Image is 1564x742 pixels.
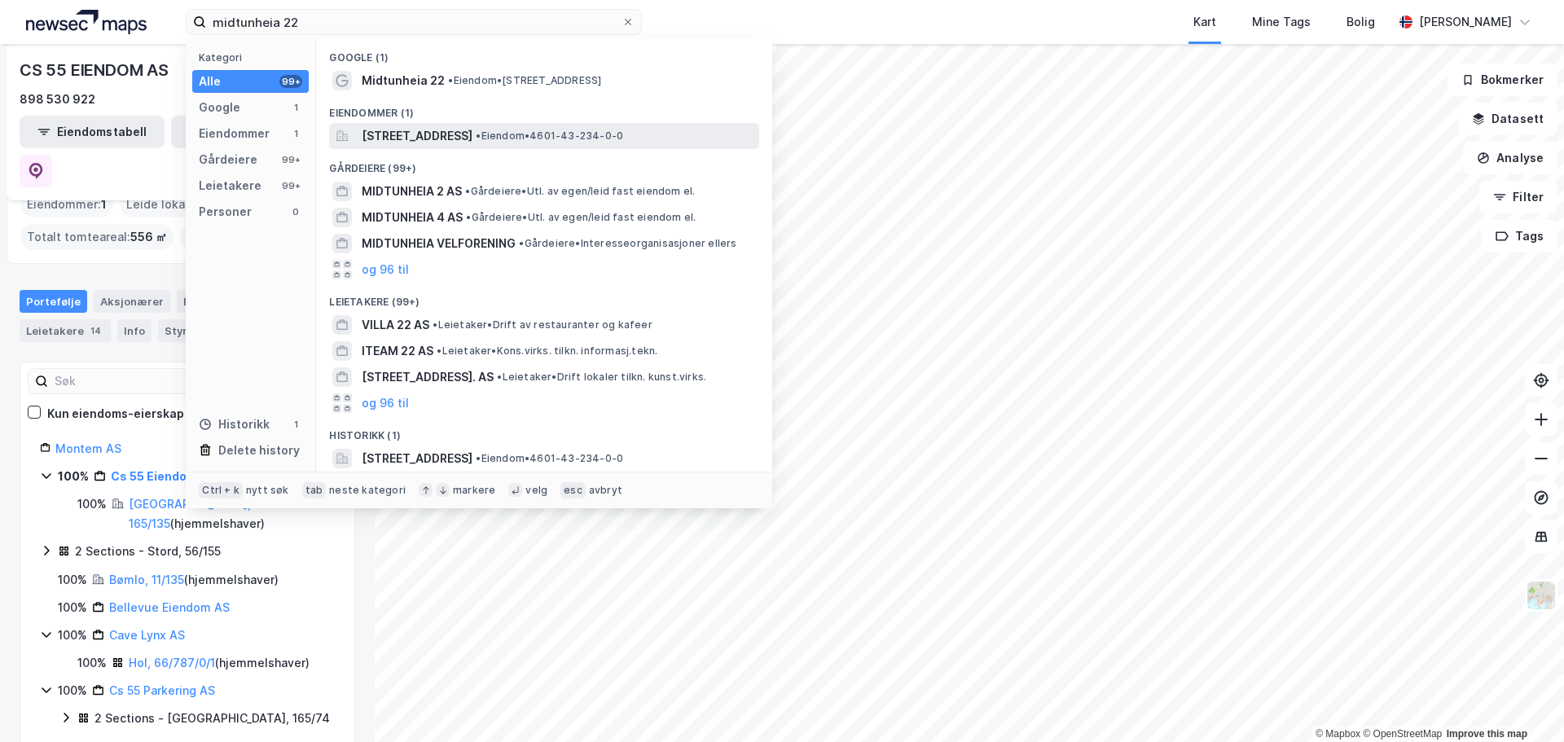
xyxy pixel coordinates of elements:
[519,237,524,249] span: •
[279,153,302,166] div: 99+
[476,130,623,143] span: Eiendom • 4601-43-234-0-0
[1447,728,1527,740] a: Improve this map
[466,211,696,224] span: Gårdeiere • Utl. av egen/leid fast eiendom el.
[1483,664,1564,742] div: Kontrollprogram for chat
[465,185,470,197] span: •
[362,71,445,90] span: Midtunheia 22
[316,149,772,178] div: Gårdeiere (99+)
[218,441,300,460] div: Delete history
[1419,12,1512,32] div: [PERSON_NAME]
[316,283,772,312] div: Leietakere (99+)
[20,116,165,148] button: Eiendomstabell
[130,227,167,247] span: 556 ㎡
[199,124,270,143] div: Eiendommer
[289,205,302,218] div: 0
[476,130,481,142] span: •
[1363,728,1442,740] a: OpenStreetMap
[1463,142,1557,174] button: Analyse
[129,497,251,530] a: [GEOGRAPHIC_DATA], 165/135
[199,176,261,195] div: Leietakere
[177,290,277,313] div: Eiendommer
[362,341,433,361] span: ITEAM 22 AS
[109,683,215,697] a: Cs 55 Parkering AS
[437,345,657,358] span: Leietaker • Kons.virks. tilkn. informasj.tekn.
[58,626,87,645] div: 100%
[77,653,107,673] div: 100%
[20,191,113,217] div: Eiendommer :
[437,345,442,357] span: •
[497,371,502,383] span: •
[1193,12,1216,32] div: Kart
[47,404,184,424] div: Kun eiendoms-eierskap
[1483,664,1564,742] iframe: Chat Widget
[58,467,89,486] div: 100%
[362,234,516,253] span: MIDTUNHEIA VELFORENING
[77,494,107,514] div: 100%
[199,202,252,222] div: Personer
[20,224,174,250] div: Totalt tomteareal :
[1316,728,1360,740] a: Mapbox
[279,179,302,192] div: 99+
[362,126,472,146] span: [STREET_ADDRESS]
[94,709,330,728] div: 2 Sections - [GEOGRAPHIC_DATA], 165/74
[109,600,230,614] a: Bellevue Eiendom AS
[58,598,87,617] div: 100%
[20,290,87,313] div: Portefølje
[433,318,652,331] span: Leietaker • Drift av restauranter og kafeer
[206,10,622,34] input: Søk på adresse, matrikkel, gårdeiere, leietakere eller personer
[199,98,240,117] div: Google
[20,90,95,109] div: 898 530 922
[199,415,270,434] div: Historikk
[87,323,104,339] div: 14
[316,94,772,123] div: Eiendommer (1)
[362,260,409,279] button: og 96 til
[279,75,302,88] div: 99+
[1482,220,1557,252] button: Tags
[48,369,226,393] input: Søk
[75,542,221,561] div: 2 Sections - Stord, 56/155
[26,10,147,34] img: logo.a4113a55bc3d86da70a041830d287a7e.svg
[199,51,309,64] div: Kategori
[58,570,87,590] div: 100%
[302,482,327,498] div: tab
[109,573,184,586] a: Bømlo, 11/135
[448,74,601,87] span: Eiendom • [STREET_ADDRESS]
[158,319,225,342] div: Styret
[289,418,302,431] div: 1
[289,127,302,140] div: 1
[476,452,481,464] span: •
[453,484,495,497] div: markere
[94,290,170,313] div: Aksjonærer
[289,101,302,114] div: 1
[1458,103,1557,135] button: Datasett
[589,484,622,497] div: avbryt
[1479,181,1557,213] button: Filter
[20,57,172,83] div: CS 55 EIENDOM AS
[497,371,706,384] span: Leietaker • Drift lokaler tilkn. kunst.virks.
[117,319,152,342] div: Info
[448,74,453,86] span: •
[101,195,107,214] span: 1
[129,494,335,533] div: ( hjemmelshaver )
[316,38,772,68] div: Google (1)
[1526,580,1557,611] img: Z
[111,469,217,483] a: Cs 55 Eiendom AS
[20,319,111,342] div: Leietakere
[362,182,462,201] span: MIDTUNHEIA 2 AS
[180,224,336,250] div: Totalt byggareal :
[329,484,406,497] div: neste kategori
[109,628,185,642] a: Cave Lynx AS
[362,393,409,413] button: og 96 til
[1347,12,1375,32] div: Bolig
[362,449,472,468] span: [STREET_ADDRESS]
[560,482,586,498] div: esc
[1448,64,1557,96] button: Bokmerker
[120,191,235,217] div: Leide lokasjoner :
[362,367,494,387] span: [STREET_ADDRESS]. AS
[129,653,310,673] div: ( hjemmelshaver )
[525,484,547,497] div: velg
[316,416,772,446] div: Historikk (1)
[362,208,463,227] span: MIDTUNHEIA 4 AS
[1252,12,1311,32] div: Mine Tags
[171,116,316,148] button: Leietakertabell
